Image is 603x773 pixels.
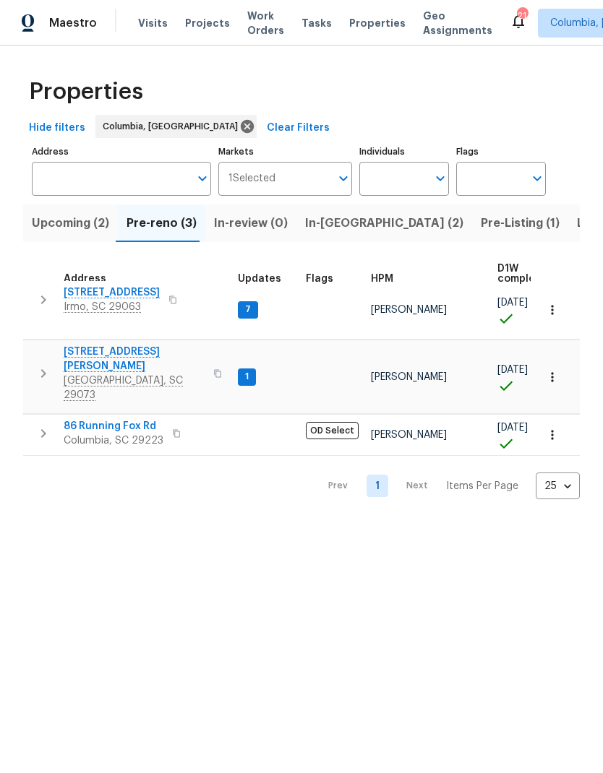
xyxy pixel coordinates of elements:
[247,9,284,38] span: Work Orders
[481,213,560,233] span: Pre-Listing (1)
[527,168,547,189] button: Open
[456,147,546,156] label: Flags
[306,274,333,284] span: Flags
[185,16,230,30] span: Projects
[359,147,449,156] label: Individuals
[64,419,163,433] span: 86 Running Fox Rd
[497,423,528,433] span: [DATE]
[23,115,91,142] button: Hide filters
[238,274,281,284] span: Updates
[214,213,288,233] span: In-review (0)
[371,430,447,440] span: [PERSON_NAME]
[430,168,450,189] button: Open
[423,9,492,38] span: Geo Assignments
[315,472,580,499] nav: Pagination Navigation
[239,371,255,383] span: 1
[333,168,354,189] button: Open
[32,213,109,233] span: Upcoming (2)
[29,119,85,137] span: Hide filters
[306,422,359,439] span: OD Select
[64,433,163,448] span: Columbia, SC 29223
[446,479,518,493] p: Items Per Page
[103,119,244,134] span: Columbia, [GEOGRAPHIC_DATA]
[228,173,275,185] span: 1 Selected
[29,85,143,99] span: Properties
[517,9,527,23] div: 21
[64,274,106,284] span: Address
[367,475,388,497] a: Goto page 1
[239,303,257,316] span: 7
[267,119,330,137] span: Clear Filters
[138,16,168,30] span: Visits
[371,305,447,315] span: [PERSON_NAME]
[497,365,528,375] span: [DATE]
[32,147,211,156] label: Address
[49,16,97,30] span: Maestro
[261,115,335,142] button: Clear Filters
[497,298,528,308] span: [DATE]
[497,264,546,284] span: D1W complete
[305,213,463,233] span: In-[GEOGRAPHIC_DATA] (2)
[349,16,406,30] span: Properties
[301,18,332,28] span: Tasks
[371,274,393,284] span: HPM
[95,115,257,138] div: Columbia, [GEOGRAPHIC_DATA]
[127,213,197,233] span: Pre-reno (3)
[536,467,580,505] div: 25
[218,147,353,156] label: Markets
[192,168,213,189] button: Open
[371,372,447,382] span: [PERSON_NAME]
